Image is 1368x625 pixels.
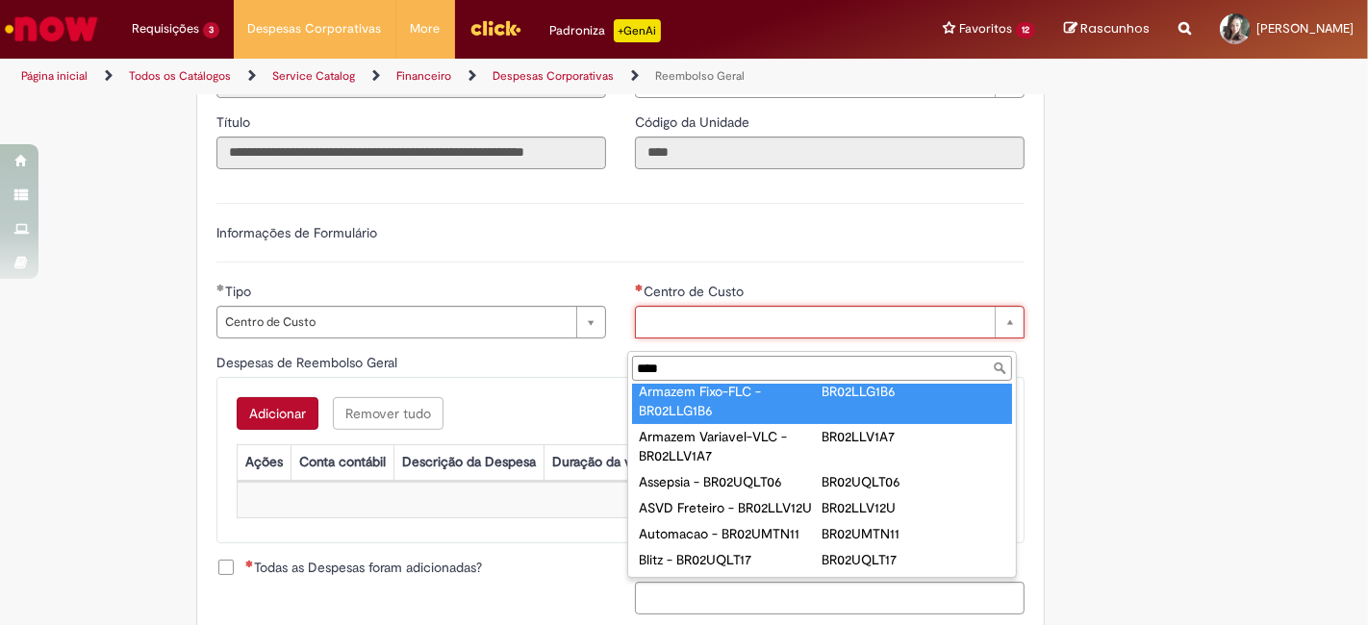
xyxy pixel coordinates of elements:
div: Blitz - BR02UQLT17 [639,550,823,569]
div: Automacao - BR02UMTN11 [639,524,823,543]
div: BR02UQLT06 [822,472,1005,491]
div: Assepsia - BR02UQLT06 [639,472,823,491]
div: BR02UQLT30 [822,576,1005,595]
div: BR02UMTN11 [822,524,1005,543]
div: BR02UQLT17 [822,550,1005,569]
div: BR02LLV1A7 [822,427,1005,446]
div: BR02LLG1B6 [822,382,1005,401]
div: Armazem Variavel-VLC - BR02LLV1A7 [639,427,823,465]
div: Armazem Fixo-FLC - BR02LLG1B6 [639,382,823,420]
ul: Centro de Custo [628,385,1016,577]
div: BR02LLV12U [822,498,1005,517]
div: Blitz - BR02UQLT30 [639,576,823,595]
div: ASVD Freteiro - BR02LLV12U [639,498,823,517]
